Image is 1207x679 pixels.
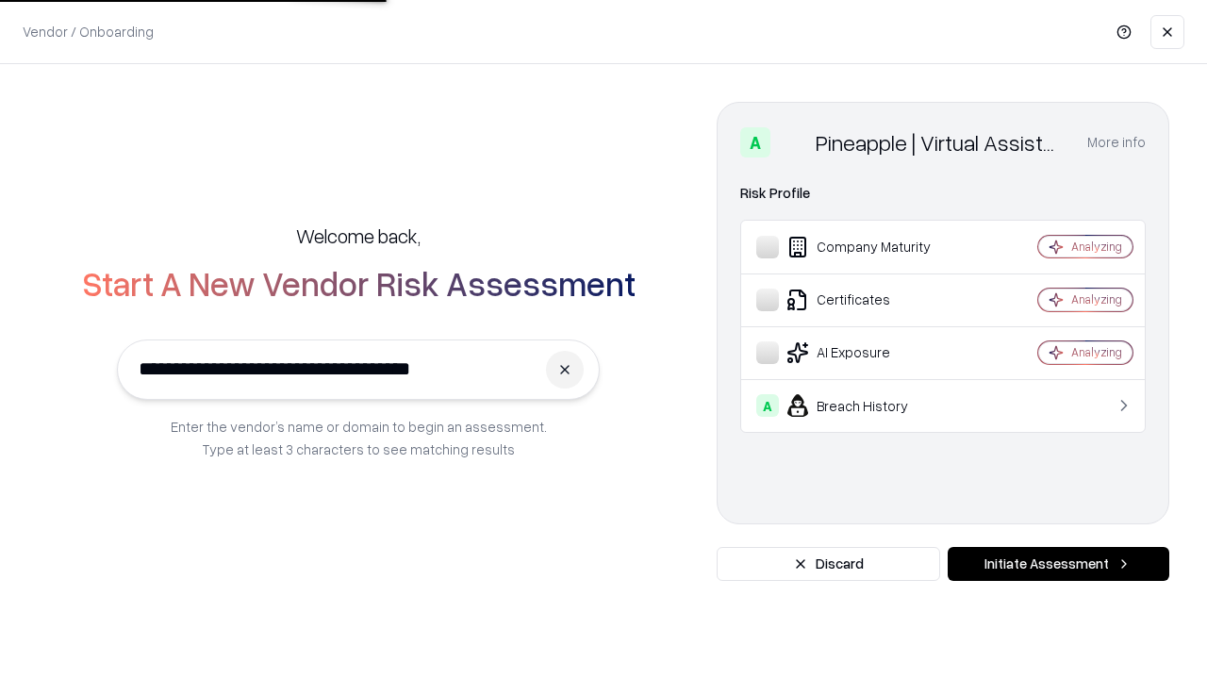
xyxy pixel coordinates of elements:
[740,127,770,157] div: A
[1071,291,1122,307] div: Analyzing
[948,547,1169,581] button: Initiate Assessment
[756,236,982,258] div: Company Maturity
[740,182,1146,205] div: Risk Profile
[756,341,982,364] div: AI Exposure
[756,394,982,417] div: Breach History
[756,394,779,417] div: A
[717,547,940,581] button: Discard
[1087,125,1146,159] button: More info
[82,264,636,302] h2: Start A New Vendor Risk Assessment
[23,22,154,41] p: Vendor / Onboarding
[778,127,808,157] img: Pineapple | Virtual Assistant Agency
[816,127,1065,157] div: Pineapple | Virtual Assistant Agency
[1071,239,1122,255] div: Analyzing
[171,415,547,460] p: Enter the vendor’s name or domain to begin an assessment. Type at least 3 characters to see match...
[756,289,982,311] div: Certificates
[1071,344,1122,360] div: Analyzing
[296,223,421,249] h5: Welcome back,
